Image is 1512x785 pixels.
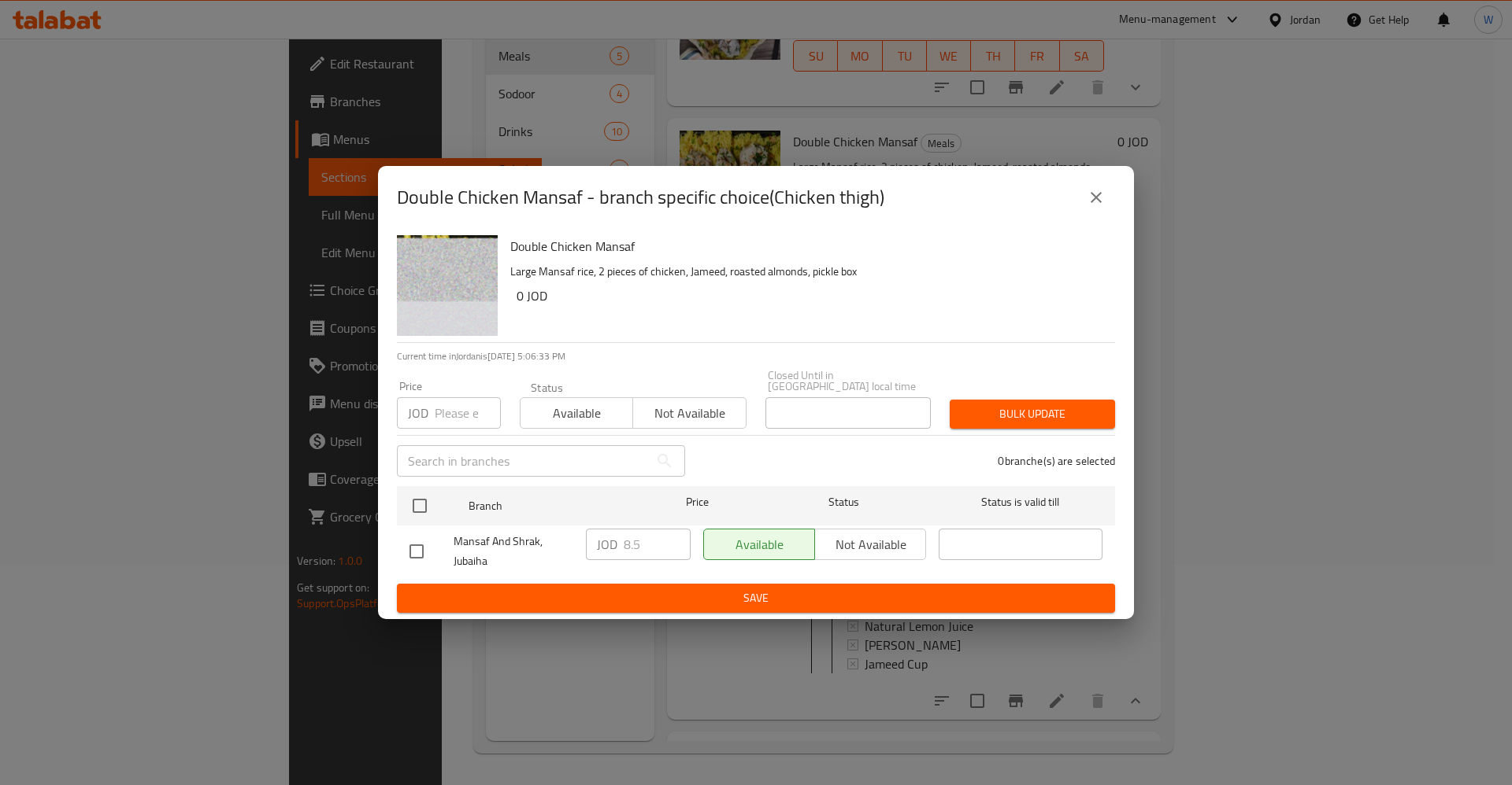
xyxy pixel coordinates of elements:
[1077,179,1115,216] button: close
[469,496,632,516] span: Branch
[632,397,746,429] button: Not available
[950,400,1115,429] button: Bulk update
[397,235,498,336] img: Double Chicken Mansaf
[517,285,1102,307] h6: 0 JOD
[397,445,649,477] input: Search in branches
[510,262,1102,282] p: Large Mansaf rice, 2 pieces of chicken, Jameed, roasted almonds, pickle box
[435,397,501,429] input: Please enter price
[762,492,926,512] span: Status
[397,185,884,210] h2: Double Chicken Mansaf - branch specific choice(Chicken thigh)
[527,402,627,425] span: Available
[510,235,1102,257] h6: Double Chicken Mansaf
[624,529,691,560] input: Please enter price
[397,349,1115,363] p: Current time in Jordan is [DATE] 5:06:33 PM
[409,588,1102,608] span: Save
[397,584,1115,613] button: Save
[408,404,428,422] p: JOD
[454,532,573,571] span: Mansaf And Shrak, Jubaiha
[998,453,1115,469] p: 0 branche(s) are selected
[962,404,1102,424] span: Bulk update
[520,397,633,429] button: Available
[597,535,617,554] p: JOD
[639,402,739,425] span: Not available
[645,492,750,512] span: Price
[939,492,1102,512] span: Status is valid till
